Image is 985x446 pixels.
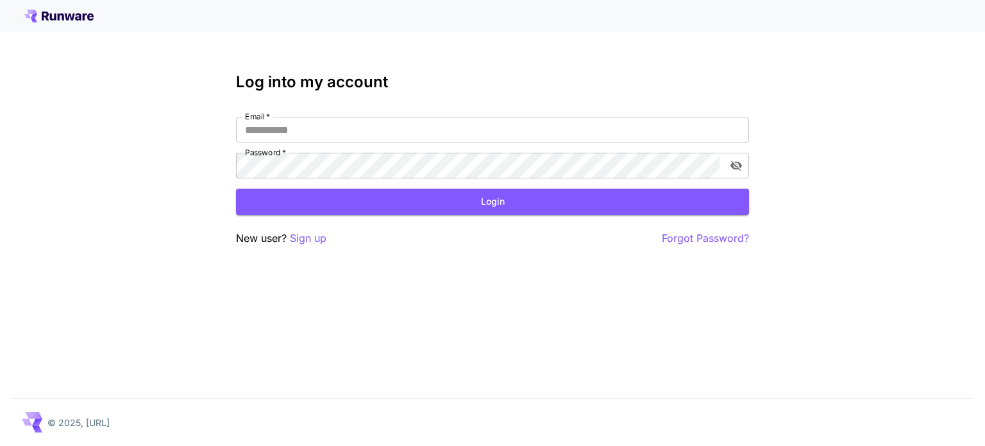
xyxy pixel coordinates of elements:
[236,73,749,91] h3: Log into my account
[245,111,270,122] label: Email
[725,154,748,177] button: toggle password visibility
[662,230,749,246] button: Forgot Password?
[290,230,326,246] button: Sign up
[236,230,326,246] p: New user?
[245,147,286,158] label: Password
[236,189,749,215] button: Login
[47,416,110,429] p: © 2025, [URL]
